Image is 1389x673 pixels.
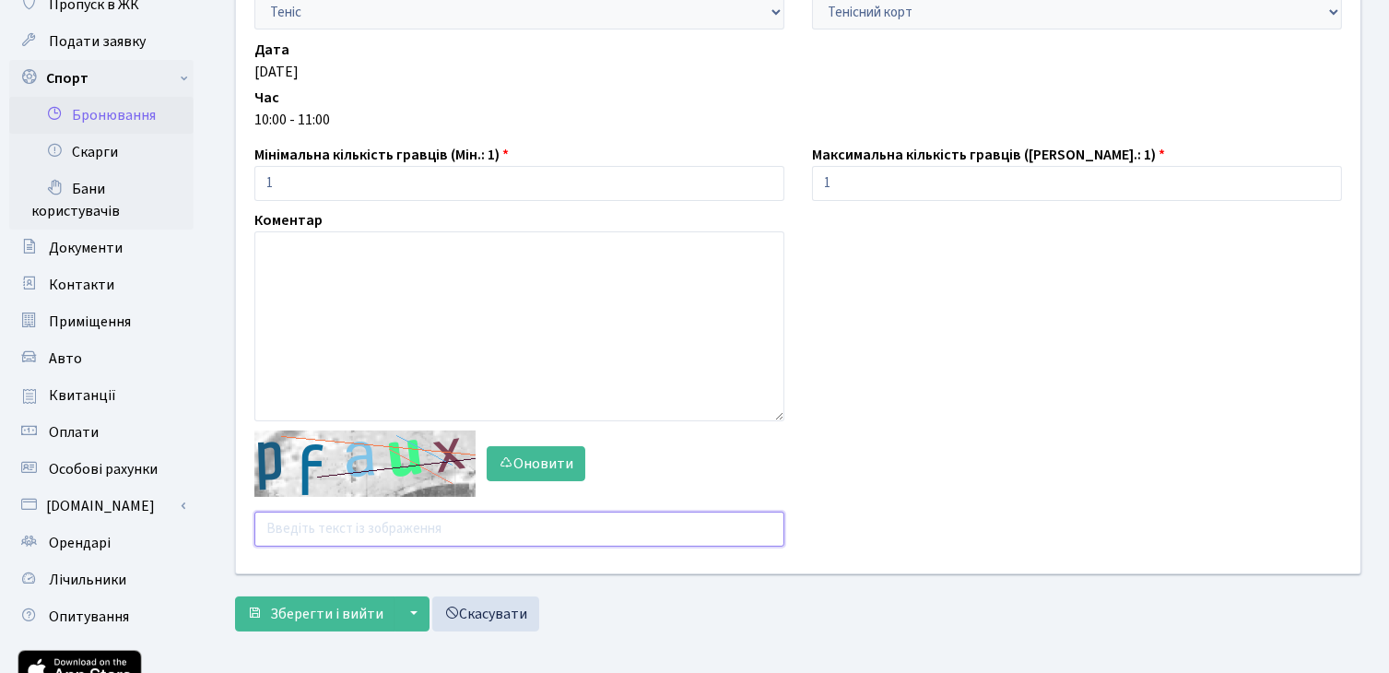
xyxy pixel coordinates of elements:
[254,512,784,547] input: Введіть текст із зображення
[9,377,194,414] a: Квитанції
[9,97,194,134] a: Бронювання
[9,266,194,303] a: Контакти
[49,312,131,332] span: Приміщення
[9,23,194,60] a: Подати заявку
[49,607,129,627] span: Опитування
[235,596,395,632] button: Зберегти і вийти
[49,385,116,406] span: Квитанції
[9,525,194,561] a: Орендарі
[9,451,194,488] a: Особові рахунки
[9,134,194,171] a: Скарги
[812,144,1165,166] label: Максимальна кількість гравців ([PERSON_NAME].: 1)
[9,171,194,230] a: Бани користувачів
[9,488,194,525] a: [DOMAIN_NAME]
[254,209,323,231] label: Коментар
[49,348,82,369] span: Авто
[487,446,585,481] button: Оновити
[49,275,114,295] span: Контакти
[49,238,123,258] span: Документи
[254,61,1342,83] div: [DATE]
[254,144,509,166] label: Мінімальна кількість гравців (Мін.: 1)
[254,39,289,61] label: Дата
[9,598,194,635] a: Опитування
[9,60,194,97] a: Спорт
[49,533,111,553] span: Орендарі
[49,422,99,443] span: Оплати
[49,459,158,479] span: Особові рахунки
[49,31,146,52] span: Подати заявку
[9,561,194,598] a: Лічильники
[432,596,539,632] a: Скасувати
[270,604,383,624] span: Зберегти і вийти
[9,303,194,340] a: Приміщення
[49,570,126,590] span: Лічильники
[9,340,194,377] a: Авто
[254,431,476,497] img: default
[254,109,1342,131] div: 10:00 - 11:00
[9,414,194,451] a: Оплати
[9,230,194,266] a: Документи
[254,87,279,109] label: Час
